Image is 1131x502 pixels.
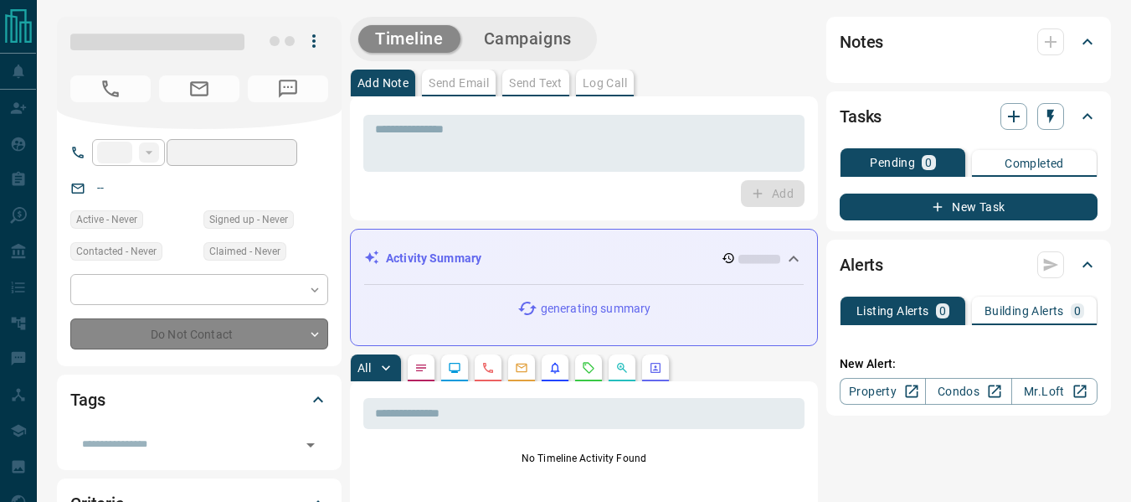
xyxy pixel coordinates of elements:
p: Building Alerts [984,305,1064,317]
p: Listing Alerts [856,305,929,317]
p: 0 [939,305,946,317]
button: New Task [840,194,1098,220]
p: No Timeline Activity Found [363,451,805,466]
p: Activity Summary [386,250,481,267]
div: Do Not Contact [70,318,328,349]
a: Mr.Loft [1011,378,1098,405]
p: 0 [1074,305,1081,317]
div: Activity Summary [364,243,804,274]
p: Add Note [357,77,409,89]
p: 0 [925,157,932,168]
span: Signed up - Never [209,211,288,228]
span: Contacted - Never [76,243,157,260]
div: Notes [840,22,1098,62]
svg: Calls [481,361,495,375]
svg: Opportunities [615,361,629,375]
a: -- [97,181,104,194]
div: Tags [70,380,328,420]
p: generating summary [541,300,650,318]
span: No Number [248,75,328,102]
span: Active - Never [76,211,137,228]
h2: Tasks [840,103,882,130]
p: All [357,362,371,374]
h2: Tags [70,386,105,413]
svg: Listing Alerts [548,361,562,375]
div: Tasks [840,96,1098,137]
svg: Agent Actions [649,361,662,375]
a: Condos [925,378,1011,405]
span: No Number [70,75,151,102]
p: Pending [870,157,915,168]
h2: Notes [840,28,883,55]
svg: Requests [582,361,595,375]
div: Alerts [840,245,1098,285]
p: New Alert: [840,355,1098,373]
span: Claimed - Never [209,243,280,260]
span: No Email [159,75,239,102]
a: Property [840,378,926,405]
svg: Lead Browsing Activity [448,361,461,375]
svg: Notes [414,361,428,375]
button: Timeline [358,25,460,53]
button: Campaigns [467,25,589,53]
h2: Alerts [840,251,883,278]
svg: Emails [515,361,528,375]
button: Open [299,433,322,457]
p: Completed [1005,158,1064,169]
